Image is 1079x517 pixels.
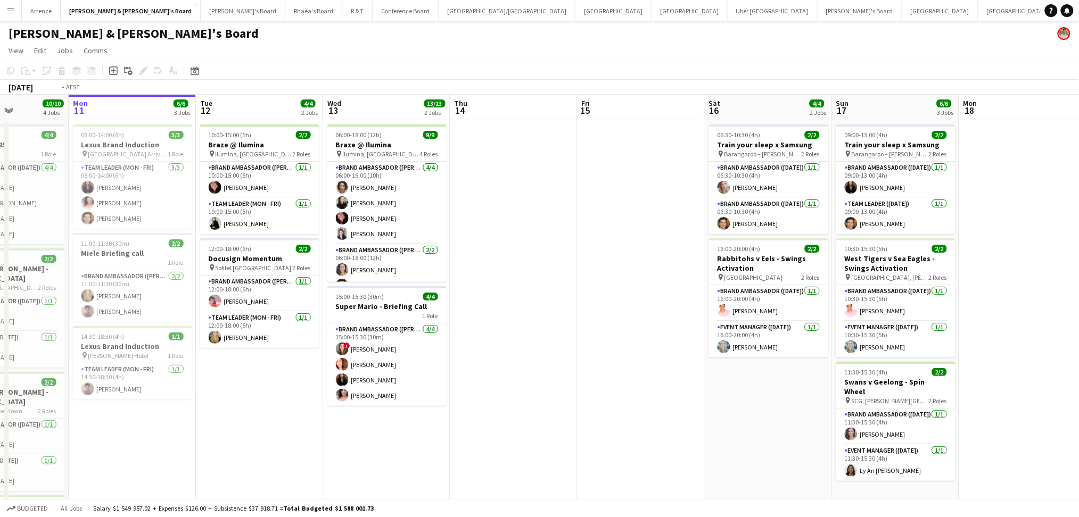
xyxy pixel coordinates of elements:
button: R & T [342,1,373,21]
button: Budgeted [5,503,50,514]
button: Conference Board [373,1,439,21]
button: Arrence [22,1,61,21]
button: [PERSON_NAME] & [PERSON_NAME]'s Board [61,1,201,21]
span: All jobs [59,504,84,512]
button: Uber [GEOGRAPHIC_DATA] [728,1,818,21]
button: Rhaea's Board [285,1,342,21]
button: [GEOGRAPHIC_DATA] [652,1,728,21]
span: Budgeted [17,505,48,512]
button: [GEOGRAPHIC_DATA] [575,1,652,21]
button: [PERSON_NAME]'s Board [201,1,285,21]
span: Total Budgeted $1 588 001.73 [283,504,374,512]
button: [GEOGRAPHIC_DATA] [902,1,978,21]
button: [PERSON_NAME]'s Board [818,1,902,21]
button: [GEOGRAPHIC_DATA] [978,1,1055,21]
button: [GEOGRAPHIC_DATA]/[GEOGRAPHIC_DATA] [439,1,575,21]
app-user-avatar: Arrence Torres [1058,27,1070,40]
div: Salary $1 549 957.02 + Expenses $126.00 + Subsistence $37 918.71 = [93,504,374,512]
